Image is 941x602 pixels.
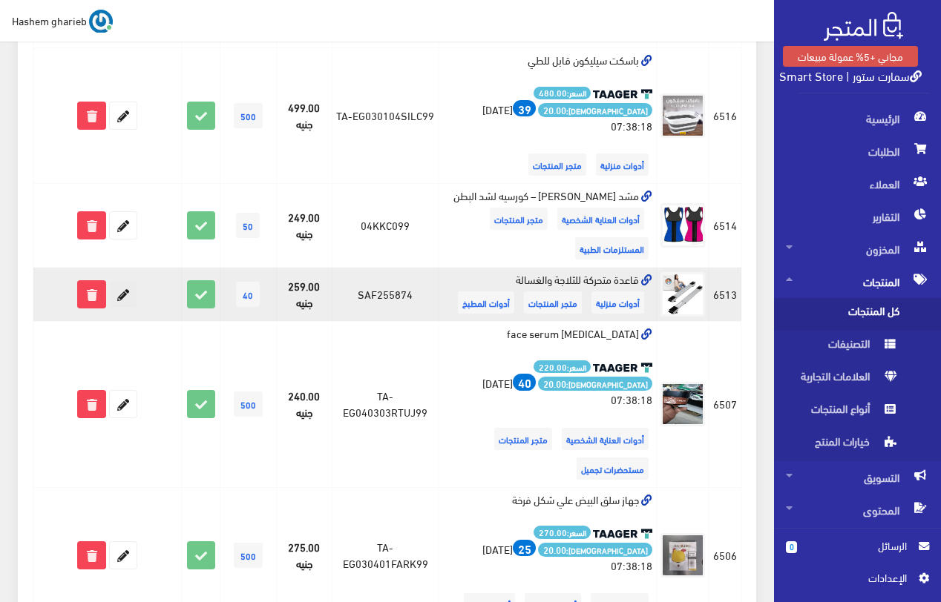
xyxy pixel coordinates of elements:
img: efef4081-8622-4445-843b-1c9c2b12eb0d.jpg [660,533,705,578]
span: الرئيسية [786,102,929,135]
img: taager-logo-original.svg [593,363,652,373]
span: أدوات المطبخ [458,291,514,314]
strong: 480.00 [539,86,567,99]
span: أدوات منزلية [596,153,649,176]
span: التصنيفات [786,331,899,363]
strong: 20.00 [543,376,566,391]
div: [DATE] 07:38:18 [442,523,652,573]
img: 983539d4-d242-400b-ae70-9b84afaf3bb4.jpg [660,382,705,426]
span: [DEMOGRAPHIC_DATA]: [538,543,652,557]
span: أدوات العناية الشخصية [562,428,649,450]
span: العملاء [786,168,929,200]
span: متجر المنتجات [494,428,552,450]
img: ... [89,10,113,33]
img: . [824,12,903,41]
span: Hashem gharieb [12,11,87,30]
td: TA-EG040303RTUJ99 [332,321,439,487]
span: الطلبات [786,135,929,168]
img: d184f7f3-cd0b-4a6c-9214-77589c2802d2.png [660,93,705,138]
a: التصنيفات [774,331,941,363]
div: [DATE] 07:38:18 [442,84,652,133]
a: الرئيسية [774,102,941,135]
a: اﻹعدادات [786,569,929,593]
a: كل المنتجات [774,298,941,331]
span: [DEMOGRAPHIC_DATA]: [538,103,652,117]
a: المنتجات [774,265,941,298]
span: السعر: [534,87,591,99]
span: السعر: [534,360,591,373]
a: العملاء [774,168,941,200]
span: خيارات المنتج [786,429,899,461]
img: taager-logo-original.svg [593,529,652,539]
span: أدوات العناية الشخصية [557,208,644,230]
span: 0 [786,541,797,553]
a: العلامات التجارية [774,363,941,396]
iframe: Drift Widget Chat Controller [18,500,74,557]
a: أنواع المنتجات [774,396,941,429]
td: 249.00 جنيه [276,184,332,268]
td: 6507 [709,321,741,487]
a: مجاني +5% عمولة مبيعات [783,46,918,67]
strong: 40 [518,373,531,391]
strong: 39 [518,99,531,117]
span: متجر المنتجات [524,291,582,314]
td: TA-EG030104SILC99 [332,47,439,184]
td: 499.00 جنيه [276,47,332,184]
span: أدوات منزلية [591,291,644,314]
td: مشد [PERSON_NAME] – كورسيه لشد البطن [439,184,657,268]
span: 500 [234,391,263,417]
td: 04KKC099 [332,184,439,268]
td: [MEDICAL_DATA] face serum [439,321,657,487]
td: 259.00 جنيه [276,268,332,322]
td: 6514 [709,184,741,268]
a: 0 الرسائل [786,537,929,569]
td: 240.00 جنيه [276,321,332,487]
a: خيارات المنتج [774,429,941,461]
span: متجر المنتجات [528,153,586,176]
span: 500 [234,543,263,568]
span: التقارير [786,200,929,233]
span: متجر المنتجات [490,208,548,230]
img: taager-logo-original.svg [593,89,652,99]
span: المستلزمات الطبية [575,237,649,259]
img: kaaad-mthrk-llthlag-oalghsal.jpg [660,272,705,317]
td: باسكت سيليكون قابل للطي [439,47,657,184]
span: 500 [234,103,263,128]
span: كل المنتجات [786,298,899,331]
strong: 220.00 [539,360,567,373]
a: المحتوى [774,494,941,526]
td: 6513 [709,268,741,322]
div: [DATE] 07:38:18 [442,358,652,408]
strong: 270.00 [539,526,567,538]
span: أنواع المنتجات [786,396,899,429]
span: 40 [236,282,260,307]
strong: 20.00 [543,102,566,117]
span: العلامات التجارية [786,363,899,396]
span: المحتوى [786,494,929,526]
a: المخزون [774,233,941,265]
td: 6516 [709,47,741,184]
span: الرسائل [809,537,907,554]
strong: 25 [518,539,531,557]
a: سمارت ستور | Smart Store [779,64,922,86]
strong: 20.00 [543,542,566,557]
td: قاعدة متحركة للثلاجة والغسالة [439,268,657,322]
span: 50 [236,213,260,238]
a: الطلبات [774,135,941,168]
td: SAF255874 [332,268,439,322]
span: مستحضرات تجميل [577,457,649,480]
a: التقارير [774,200,941,233]
a: ... Hashem gharieb [12,9,113,33]
span: [DEMOGRAPHIC_DATA]: [538,377,652,391]
span: المنتجات [786,265,929,298]
span: السعر: [534,526,591,538]
img: mshd-kym-kardshyan.jpg [660,203,705,248]
span: اﻹعدادات [798,569,906,586]
span: المخزون [786,233,929,265]
span: التسويق [786,461,929,494]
